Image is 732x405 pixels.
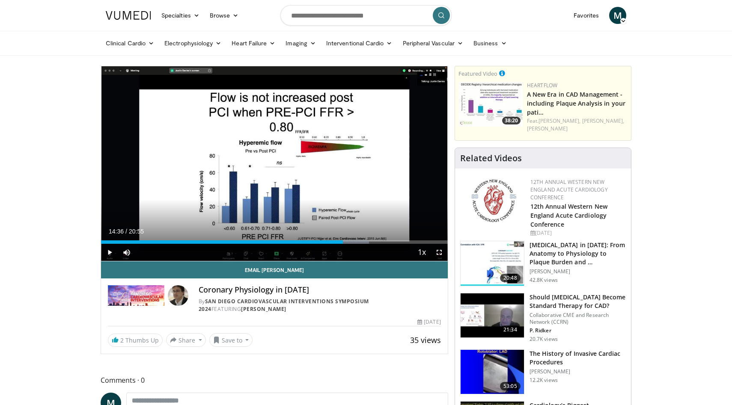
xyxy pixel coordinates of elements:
[527,82,558,89] a: Heartflow
[199,285,441,295] h4: Coronary Physiology in [DATE]
[458,82,523,127] img: 738d0e2d-290f-4d89-8861-908fb8b721dc.150x105_q85_crop-smart_upscale.jpg
[530,268,626,275] p: [PERSON_NAME]
[530,336,558,343] p: 20.7K views
[205,7,244,24] a: Browse
[168,285,188,306] img: Avatar
[101,375,448,386] span: Comments 0
[101,244,118,261] button: Play
[280,35,321,52] a: Imaging
[470,178,518,223] img: 0954f259-7907-4053-a817-32a96463ecc8.png.150x105_q85_autocrop_double_scale_upscale_version-0.2.png
[101,66,448,261] video-js: Video Player
[101,240,448,244] div: Progress Bar
[530,202,607,228] a: 12th Annual Western New England Acute Cardiology Conference
[280,5,452,26] input: Search topics, interventions
[530,293,626,310] h3: Should [MEDICAL_DATA] Become Standard Therapy for CAD?
[530,349,626,367] h3: The History of Invasive Cardiac Procedures
[527,117,628,133] div: Feat.
[199,298,441,313] div: By FEATURING
[461,293,524,338] img: eb63832d-2f75-457d-8c1a-bbdc90eb409c.150x105_q85_crop-smart_upscale.jpg
[527,90,625,116] a: A New Era in CAD Management - including Plaque Analysis in your pati…
[321,35,398,52] a: Interventional Cardio
[461,241,524,286] img: 823da73b-7a00-425d-bb7f-45c8b03b10c3.150x105_q85_crop-smart_upscale.jpg
[101,35,159,52] a: Clinical Cardio
[129,228,144,235] span: 20:55
[530,277,558,284] p: 42.8K views
[108,285,164,306] img: San Diego Cardiovascular Interventions Symposium 2024
[461,350,524,394] img: a9c9c892-6047-43b2-99ef-dda026a14e5f.150x105_q85_crop-smart_upscale.jpg
[166,333,206,347] button: Share
[106,11,151,20] img: VuMedi Logo
[500,325,521,334] span: 21:34
[460,241,626,286] a: 20:48 [MEDICAL_DATA] in [DATE]: From Anatomy to Physiology to Plaque Burden and … [PERSON_NAME] 4...
[468,35,512,52] a: Business
[125,228,127,235] span: /
[530,241,626,266] h3: [MEDICAL_DATA] in [DATE]: From Anatomy to Physiology to Plaque Burden and …
[609,7,626,24] a: M
[460,293,626,343] a: 21:34 Should [MEDICAL_DATA] Become Standard Therapy for CAD? Collaborative CME and Research Netwo...
[502,117,521,124] span: 38:20
[539,117,580,124] a: [PERSON_NAME],
[431,244,448,261] button: Fullscreen
[530,377,558,384] p: 12.2K views
[118,244,135,261] button: Mute
[458,82,523,127] a: 38:20
[460,153,522,163] h4: Related Videos
[398,35,468,52] a: Peripheral Vascular
[582,117,624,124] a: [PERSON_NAME],
[530,178,608,201] a: 12th Annual Western New England Acute Cardiology Conference
[410,335,441,345] span: 35 views
[568,7,604,24] a: Favorites
[159,35,226,52] a: Electrophysiology
[417,318,440,326] div: [DATE]
[226,35,280,52] a: Heart Failure
[530,312,626,325] p: Collaborative CME and Research Network (CCRN)
[241,305,286,313] a: [PERSON_NAME]
[530,368,626,375] p: [PERSON_NAME]
[209,333,253,347] button: Save to
[460,349,626,395] a: 53:05 The History of Invasive Cardiac Procedures [PERSON_NAME] 12.2K views
[530,327,626,334] p: P. Ridker
[527,125,568,132] a: [PERSON_NAME]
[414,244,431,261] button: Playback Rate
[458,70,497,77] small: Featured Video
[108,334,163,347] a: 2 Thumbs Up
[530,229,624,237] div: [DATE]
[500,274,521,282] span: 20:48
[120,336,124,344] span: 2
[109,228,124,235] span: 14:36
[156,7,205,24] a: Specialties
[199,298,369,313] a: San Diego Cardiovascular Interventions Symposium 2024
[101,261,448,278] a: Email [PERSON_NAME]
[500,382,521,390] span: 53:05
